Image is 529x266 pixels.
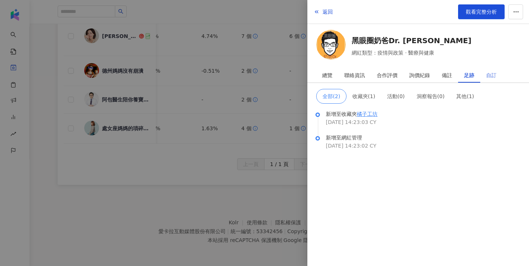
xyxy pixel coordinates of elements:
div: 備註 [442,68,452,83]
img: KOL Avatar [316,30,346,59]
span: 觀看完整分析 [466,9,497,15]
div: 總覽 [322,68,332,83]
span: CY [370,142,376,150]
div: 合作評價 [377,68,397,83]
a: 觀看完整分析 [458,4,505,19]
span: [DATE] 14:23:02 [326,142,368,150]
div: 詢價紀錄 [409,68,430,83]
div: 新增至收藏夾 [326,110,520,118]
span: 活動 ( 0 ) [387,93,405,99]
button: 全部(2) [316,89,347,104]
span: 洞察報告 ( 0 ) [417,93,445,99]
div: 聯絡資訊 [344,68,365,83]
button: 收藏夾(1) [347,89,381,104]
span: 收藏夾 ( 1 ) [352,93,375,99]
span: 網紅類型：疫情與政策 · 醫療與健康 [352,49,471,57]
a: KOL Avatar [316,30,346,62]
button: 其他(1) [450,89,480,104]
button: 活動(0) [381,89,411,104]
span: CY [370,118,376,126]
span: 全部 ( 2 ) [322,93,340,99]
span: 返回 [322,9,333,15]
a: 黑眼圈奶爸Dr. [PERSON_NAME] [352,35,471,46]
div: 新增至網紅管理 [326,134,520,142]
button: 洞察報告(0) [411,89,451,104]
a: 橘子工坊 [357,111,378,117]
span: 其他 ( 1 ) [456,93,474,99]
div: 足跡 [464,68,474,83]
button: 返回 [313,4,333,19]
span: [DATE] 14:23:03 [326,118,368,126]
div: 自訂 [486,68,496,83]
